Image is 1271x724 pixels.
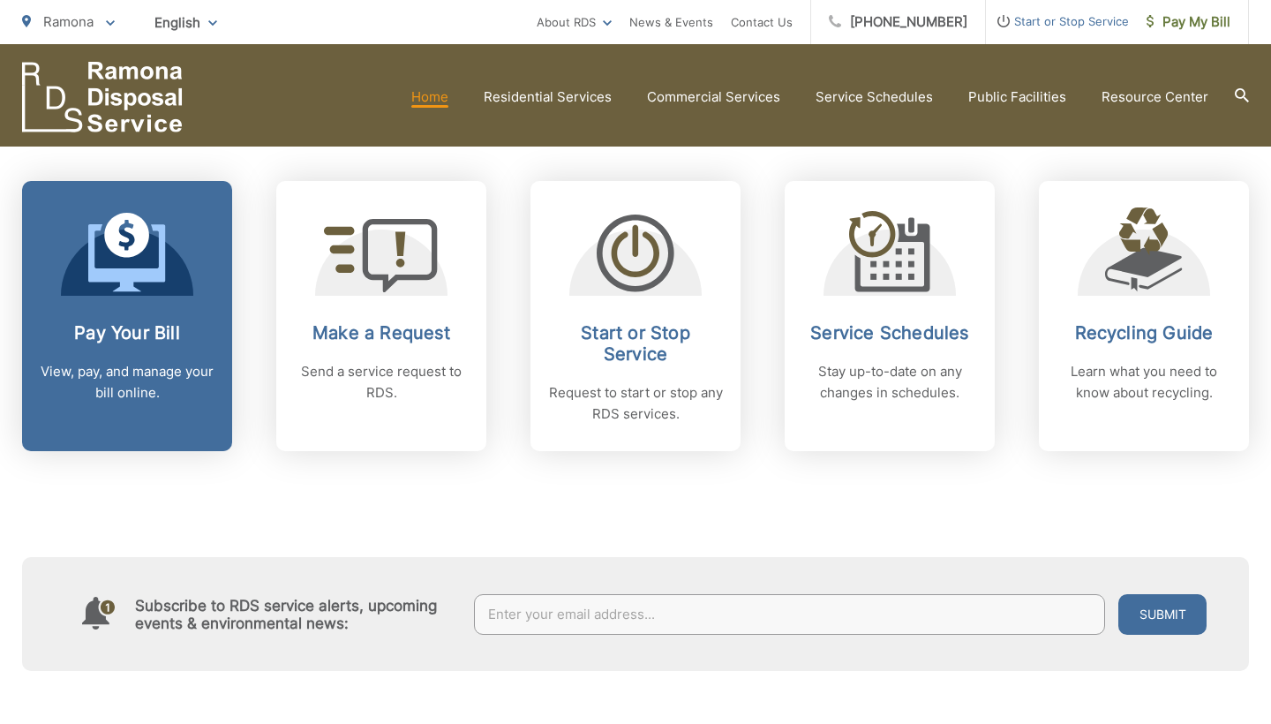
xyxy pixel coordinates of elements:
[22,62,183,132] a: EDCD logo. Return to the homepage.
[43,13,94,30] span: Ramona
[1057,361,1231,403] p: Learn what you need to know about recycling.
[1039,181,1249,451] a: Recycling Guide Learn what you need to know about recycling.
[548,382,723,425] p: Request to start or stop any RDS services.
[816,87,933,108] a: Service Schedules
[802,361,977,403] p: Stay up-to-date on any changes in schedules.
[40,322,214,343] h2: Pay Your Bill
[629,11,713,33] a: News & Events
[474,594,1106,635] input: Enter your email address...
[411,87,448,108] a: Home
[294,322,469,343] h2: Make a Request
[1147,11,1230,33] span: Pay My Bill
[141,7,230,38] span: English
[647,87,780,108] a: Commercial Services
[276,181,486,451] a: Make a Request Send a service request to RDS.
[802,322,977,343] h2: Service Schedules
[294,361,469,403] p: Send a service request to RDS.
[1102,87,1208,108] a: Resource Center
[1118,594,1207,635] button: Submit
[484,87,612,108] a: Residential Services
[785,181,995,451] a: Service Schedules Stay up-to-date on any changes in schedules.
[968,87,1066,108] a: Public Facilities
[135,597,456,632] h4: Subscribe to RDS service alerts, upcoming events & environmental news:
[22,181,232,451] a: Pay Your Bill View, pay, and manage your bill online.
[537,11,612,33] a: About RDS
[731,11,793,33] a: Contact Us
[40,361,214,403] p: View, pay, and manage your bill online.
[1057,322,1231,343] h2: Recycling Guide
[548,322,723,365] h2: Start or Stop Service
